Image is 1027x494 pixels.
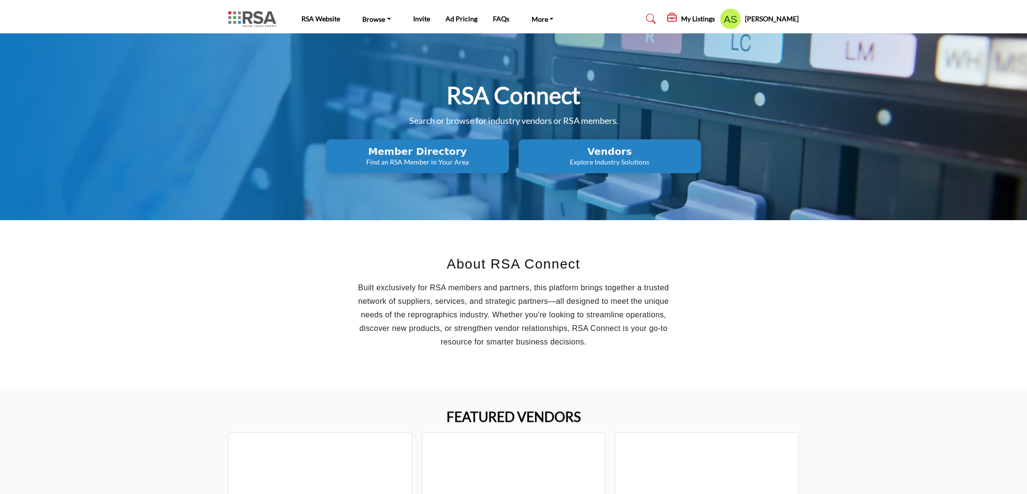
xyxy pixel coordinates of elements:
button: Vendors Explore Industry Solutions [519,139,701,173]
h5: [PERSON_NAME] [745,14,799,24]
h5: My Listings [681,15,715,23]
h2: Member Directory [329,146,506,157]
h2: FEATURED VENDORS [447,409,581,425]
a: RSA Website [301,15,340,23]
a: FAQs [493,15,509,23]
a: More [525,12,561,26]
a: Browse [356,12,398,26]
h2: About RSA Connect [347,254,680,274]
button: Show hide supplier dropdown [720,8,741,30]
h1: RSA Connect [447,80,580,110]
a: Ad Pricing [446,15,477,23]
button: Member Directory Find an RSA Member in Your Area [326,139,508,173]
a: Search [637,11,662,27]
img: Site Logo [228,11,281,27]
span: Search or browse for industry vendors or RSA members. [409,115,618,126]
h2: Vendors [521,146,698,157]
div: My Listings [667,13,715,25]
p: Built exclusively for RSA members and partners, this platform brings together a trusted network o... [347,281,680,349]
p: Explore Industry Solutions [521,157,698,167]
p: Find an RSA Member in Your Area [329,157,506,167]
a: Invite [413,15,430,23]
